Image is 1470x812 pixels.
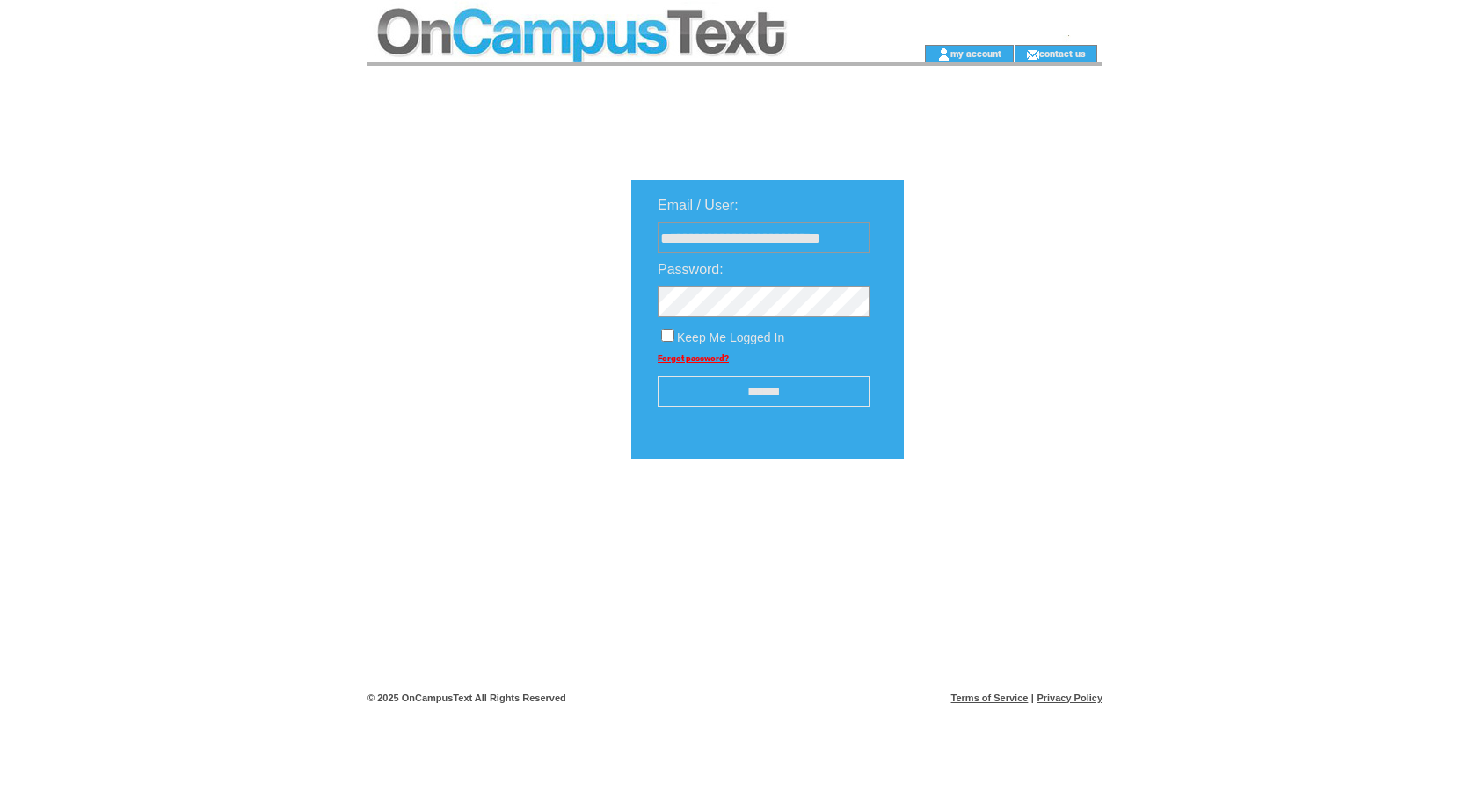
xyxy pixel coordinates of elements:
[658,198,739,213] span: Email / User:
[658,262,724,277] span: Password:
[1031,692,1034,703] span: |
[677,330,784,344] span: Keep Me Logged In
[1039,47,1086,59] a: contact us
[950,47,1001,59] a: my account
[937,47,950,62] img: account_icon.gif;jsessionid=006E688D5A723A27D32EBF4525185934
[1026,47,1039,62] img: contact_us_icon.gif;jsessionid=006E688D5A723A27D32EBF4525185934
[658,353,729,363] a: Forgot password?
[955,503,1043,525] img: transparent.png;jsessionid=006E688D5A723A27D32EBF4525185934
[1037,692,1102,703] a: Privacy Policy
[951,692,1029,703] a: Terms of Service
[367,692,566,703] span: © 2025 OnCampusText All Rights Reserved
